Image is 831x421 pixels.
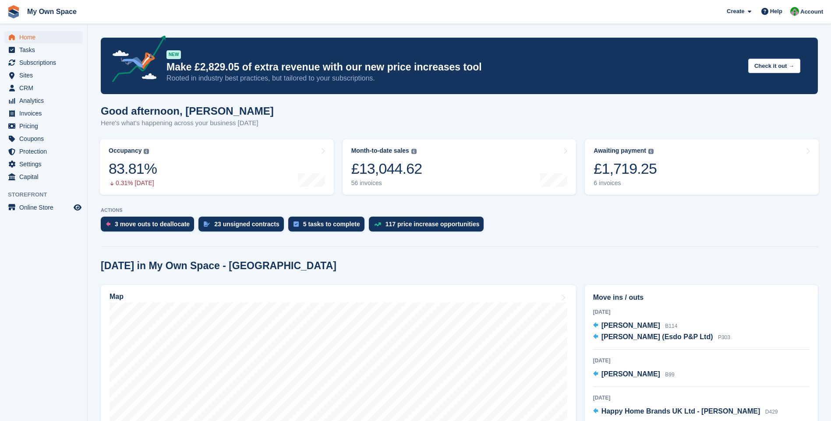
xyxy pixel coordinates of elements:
[593,332,730,343] a: [PERSON_NAME] (Esdo P&P Ltd) P303
[19,158,72,170] span: Settings
[593,369,675,380] a: [PERSON_NAME] B99
[4,107,83,119] a: menu
[351,160,422,178] div: £13,044.62
[585,139,819,195] a: Awaiting payment £1,719.25 6 invoices
[109,179,157,187] div: 0.31% [DATE]
[765,409,778,415] span: D429
[601,407,760,415] span: Happy Home Brands UK Ltd - [PERSON_NAME]
[4,158,83,170] a: menu
[4,120,83,132] a: menu
[593,406,778,417] a: Happy Home Brands UK Ltd - [PERSON_NAME] D429
[109,147,141,154] div: Occupancy
[4,31,83,43] a: menu
[24,4,80,19] a: My Own Space
[19,107,72,119] span: Invoices
[101,260,336,272] h2: [DATE] in My Own Space - [GEOGRAPHIC_DATA]
[101,217,198,236] a: 3 move outs to deallocate
[19,56,72,69] span: Subscriptions
[601,333,713,340] span: [PERSON_NAME] (Esdo P&P Ltd)
[594,160,657,178] div: £1,719.25
[110,293,124,301] h2: Map
[374,222,381,226] img: price_increase_opportunities-93ffe204e8149a01c8c9dc8f82e8f89637d9d84a8eef4429ea346261dce0b2c0.svg
[100,139,334,195] a: Occupancy 83.81% 0.31% [DATE]
[4,69,83,81] a: menu
[166,74,741,83] p: Rooted in industry best practices, but tailored to your subscriptions.
[351,179,422,187] div: 56 invoices
[101,207,818,213] p: ACTIONS
[294,221,299,227] img: task-75834270c22a3079a89374b754ae025e5fb1db73e45f91037f5363f120a921f8.svg
[4,44,83,56] a: menu
[288,217,369,236] a: 5 tasks to complete
[19,201,72,214] span: Online Store
[748,59,800,73] button: Check it out →
[665,323,677,329] span: B114
[166,61,741,74] p: Make £2,829.05 of extra revenue with our new price increases tool
[198,217,288,236] a: 23 unsigned contracts
[385,221,480,228] div: 117 price increase opportunities
[101,118,274,128] p: Here's what's happening across your business [DATE]
[593,357,810,365] div: [DATE]
[601,370,660,378] span: [PERSON_NAME]
[115,221,190,228] div: 3 move outs to deallocate
[593,292,810,303] h2: Move ins / outs
[369,217,488,236] a: 117 price increase opportunities
[343,139,576,195] a: Month-to-date sales £13,044.62 56 invoices
[106,221,110,227] img: move_outs_to_deallocate_icon-f764333ba52eb49d3ac5e1228854f67142a1ed5810a6f6cc68b1a99e826820c5.svg
[303,221,360,228] div: 5 tasks to complete
[4,95,83,107] a: menu
[19,82,72,94] span: CRM
[4,133,83,145] a: menu
[144,149,149,154] img: icon-info-grey-7440780725fd019a000dd9b08b2336e03edf1995a4989e88bcd33f0948082b44.svg
[4,56,83,69] a: menu
[593,308,810,316] div: [DATE]
[214,221,279,228] div: 23 unsigned contracts
[4,171,83,183] a: menu
[4,201,83,214] a: menu
[593,394,810,402] div: [DATE]
[8,190,87,199] span: Storefront
[411,149,417,154] img: icon-info-grey-7440780725fd019a000dd9b08b2336e03edf1995a4989e88bcd33f0948082b44.svg
[351,147,409,154] div: Month-to-date sales
[19,95,72,107] span: Analytics
[19,120,72,132] span: Pricing
[800,7,823,16] span: Account
[19,44,72,56] span: Tasks
[665,372,674,378] span: B99
[7,5,20,18] img: stora-icon-8386f47178a22dfd0bd8f6a31ec36ba5ce8667c1dd55bd0f319d3a0aa187defe.svg
[770,7,782,16] span: Help
[204,221,210,227] img: contract_signature_icon-13c848040528278c33f63329250d36e43548de30e8caae1d1a13099fd9432cc5.svg
[101,105,274,117] h1: Good afternoon, [PERSON_NAME]
[109,160,157,178] div: 83.81%
[105,35,166,85] img: price-adjustments-announcement-icon-8257ccfd72463d97f412b2fc003d46551f7dbcb40ab6d574587a9cd5c0d94...
[594,147,646,154] div: Awaiting payment
[601,322,660,329] span: [PERSON_NAME]
[72,202,83,213] a: Preview store
[727,7,744,16] span: Create
[19,171,72,183] span: Capital
[19,69,72,81] span: Sites
[648,149,654,154] img: icon-info-grey-7440780725fd019a000dd9b08b2336e03edf1995a4989e88bcd33f0948082b44.svg
[19,133,72,145] span: Coupons
[19,31,72,43] span: Home
[4,82,83,94] a: menu
[594,179,657,187] div: 6 invoices
[718,334,730,340] span: P303
[790,7,799,16] img: Paula Harris
[19,145,72,158] span: Protection
[166,50,181,59] div: NEW
[593,320,678,332] a: [PERSON_NAME] B114
[4,145,83,158] a: menu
